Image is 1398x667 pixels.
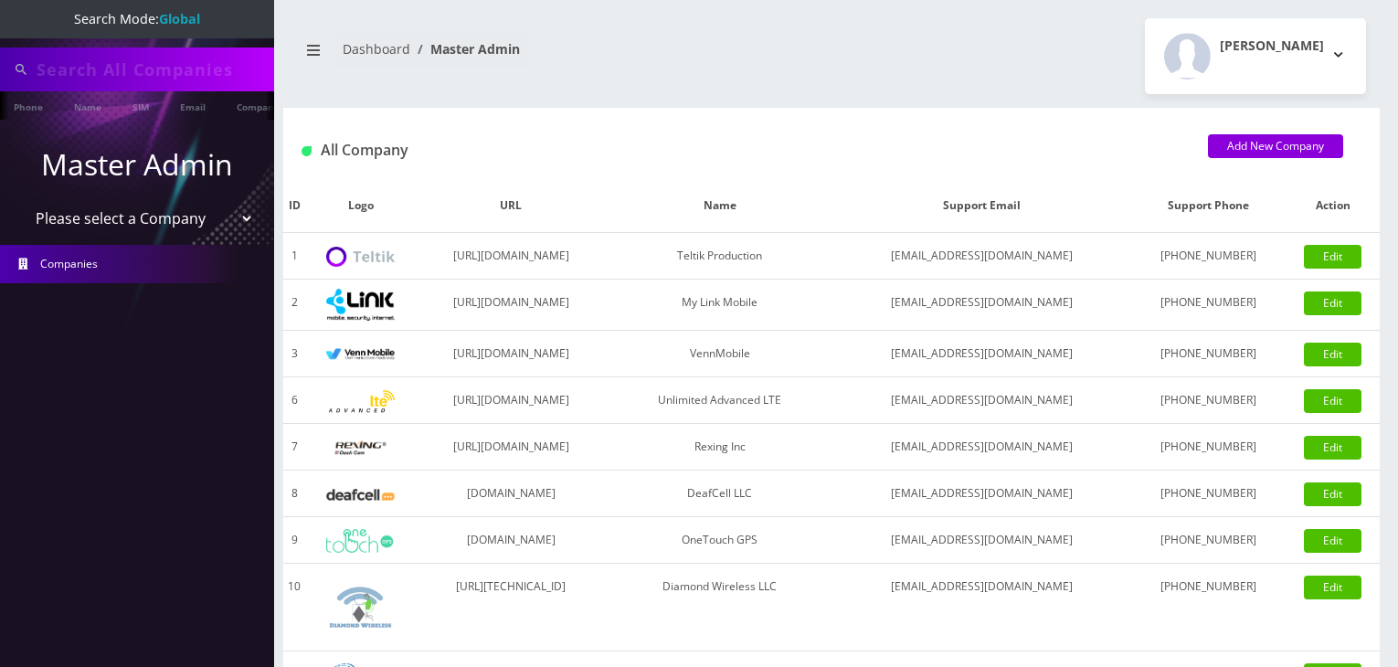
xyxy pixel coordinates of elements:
td: [URL][DOMAIN_NAME] [417,280,606,331]
td: [URL][DOMAIN_NAME] [417,377,606,424]
span: Search Mode: [74,10,200,27]
img: All Company [302,146,312,156]
th: URL [417,179,606,233]
td: [PHONE_NUMBER] [1130,280,1287,331]
td: [EMAIL_ADDRESS][DOMAIN_NAME] [834,564,1130,651]
a: Edit [1304,245,1361,269]
h1: All Company [302,142,1181,159]
button: [PERSON_NAME] [1145,18,1366,94]
a: Phone [5,91,52,120]
a: SIM [123,91,158,120]
td: [PHONE_NUMBER] [1130,233,1287,280]
td: Rexing Inc [606,424,834,471]
a: Email [171,91,215,120]
td: [PHONE_NUMBER] [1130,471,1287,517]
td: My Link Mobile [606,280,834,331]
td: [EMAIL_ADDRESS][DOMAIN_NAME] [834,424,1130,471]
td: [EMAIL_ADDRESS][DOMAIN_NAME] [834,233,1130,280]
td: [EMAIL_ADDRESS][DOMAIN_NAME] [834,471,1130,517]
a: Edit [1304,389,1361,413]
img: My Link Mobile [326,289,395,321]
td: OneTouch GPS [606,517,834,564]
td: Teltik Production [606,233,834,280]
td: 2 [283,280,305,331]
th: Name [606,179,834,233]
td: 9 [283,517,305,564]
td: Unlimited Advanced LTE [606,377,834,424]
nav: breadcrumb [297,30,818,82]
li: Master Admin [410,39,520,58]
td: [PHONE_NUMBER] [1130,564,1287,651]
td: 10 [283,564,305,651]
th: Action [1286,179,1380,233]
td: [EMAIL_ADDRESS][DOMAIN_NAME] [834,280,1130,331]
td: Diamond Wireless LLC [606,564,834,651]
td: DeafCell LLC [606,471,834,517]
td: 6 [283,377,305,424]
a: Edit [1304,436,1361,460]
strong: Global [159,10,200,27]
td: VennMobile [606,331,834,377]
img: Teltik Production [326,247,395,268]
th: Support Phone [1130,179,1287,233]
img: OneTouch GPS [326,529,395,553]
span: Companies [40,256,98,271]
td: [DOMAIN_NAME] [417,471,606,517]
th: Support Email [834,179,1130,233]
td: [EMAIL_ADDRESS][DOMAIN_NAME] [834,517,1130,564]
a: Name [65,91,111,120]
td: [PHONE_NUMBER] [1130,331,1287,377]
th: Logo [305,179,417,233]
td: [PHONE_NUMBER] [1130,424,1287,471]
img: Diamond Wireless LLC [326,573,395,641]
td: [URL][TECHNICAL_ID] [417,564,606,651]
input: Search All Companies [37,52,270,87]
a: Dashboard [343,40,410,58]
td: [PHONE_NUMBER] [1130,517,1287,564]
img: VennMobile [326,348,395,361]
td: 1 [283,233,305,280]
td: [EMAIL_ADDRESS][DOMAIN_NAME] [834,377,1130,424]
a: Edit [1304,576,1361,599]
a: Edit [1304,529,1361,553]
h2: [PERSON_NAME] [1220,38,1324,54]
td: [URL][DOMAIN_NAME] [417,233,606,280]
a: Edit [1304,482,1361,506]
a: Add New Company [1208,134,1343,158]
td: [URL][DOMAIN_NAME] [417,424,606,471]
a: Company [228,91,289,120]
td: [URL][DOMAIN_NAME] [417,331,606,377]
td: 7 [283,424,305,471]
td: [EMAIL_ADDRESS][DOMAIN_NAME] [834,331,1130,377]
td: [PHONE_NUMBER] [1130,377,1287,424]
a: Edit [1304,343,1361,366]
td: 3 [283,331,305,377]
td: 8 [283,471,305,517]
th: ID [283,179,305,233]
img: Unlimited Advanced LTE [326,390,395,413]
img: DeafCell LLC [326,489,395,501]
img: Rexing Inc [326,439,395,457]
a: Edit [1304,291,1361,315]
td: [DOMAIN_NAME] [417,517,606,564]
